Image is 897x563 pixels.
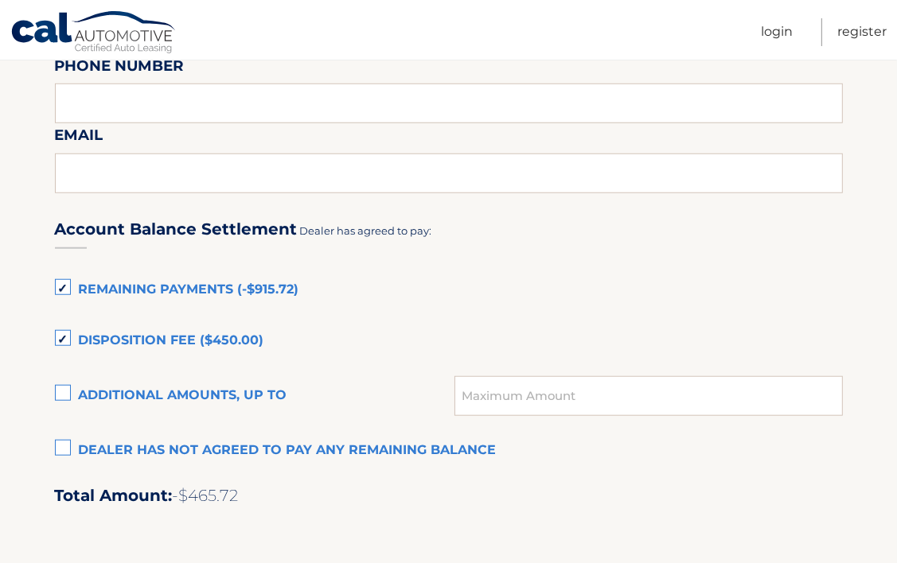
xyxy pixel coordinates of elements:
label: Phone Number [55,54,185,83]
label: Additional amounts, up to [55,380,455,412]
a: Register [837,18,887,46]
a: Cal Automotive [10,10,177,56]
input: Maximum Amount [454,376,842,416]
a: Login [761,18,793,46]
h2: Total Amount: [55,486,843,506]
label: Remaining Payments (-$915.72) [55,274,843,306]
label: Email [55,123,103,153]
label: Dealer has not agreed to pay any remaining balance [55,435,843,467]
span: Dealer has agreed to pay: [300,224,432,237]
h3: Account Balance Settlement [55,219,298,239]
label: Disposition Fee ($450.00) [55,325,843,357]
span: -$465.72 [173,486,239,505]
